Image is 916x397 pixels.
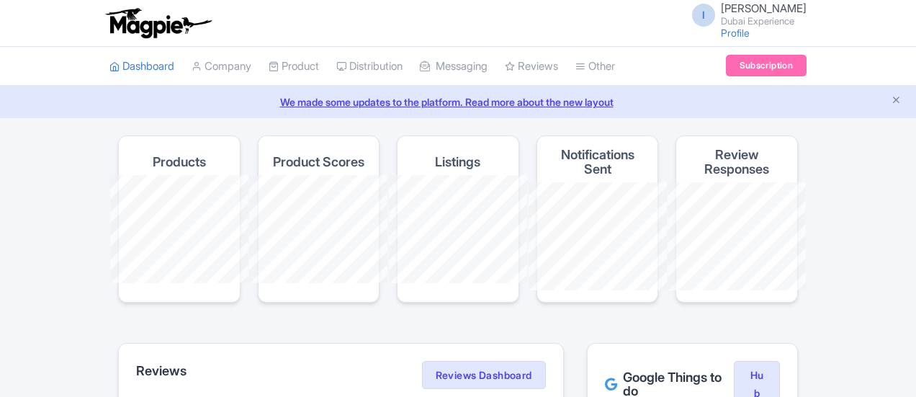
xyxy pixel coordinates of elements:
[153,155,206,169] h4: Products
[721,1,807,15] span: [PERSON_NAME]
[726,55,807,76] a: Subscription
[102,7,214,39] img: logo-ab69f6fb50320c5b225c76a69d11143b.png
[269,47,319,86] a: Product
[109,47,174,86] a: Dashboard
[692,4,715,27] span: I
[575,47,615,86] a: Other
[336,47,403,86] a: Distribution
[688,148,786,177] h4: Review Responses
[549,148,647,177] h4: Notifications Sent
[683,3,807,26] a: I [PERSON_NAME] Dubai Experience
[420,47,488,86] a: Messaging
[505,47,558,86] a: Reviews
[721,27,750,39] a: Profile
[192,47,251,86] a: Company
[891,93,902,110] button: Close announcement
[273,155,364,169] h4: Product Scores
[136,364,187,378] h2: Reviews
[422,361,546,390] a: Reviews Dashboard
[435,155,480,169] h4: Listings
[9,94,907,110] a: We made some updates to the platform. Read more about the new layout
[721,17,807,26] small: Dubai Experience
